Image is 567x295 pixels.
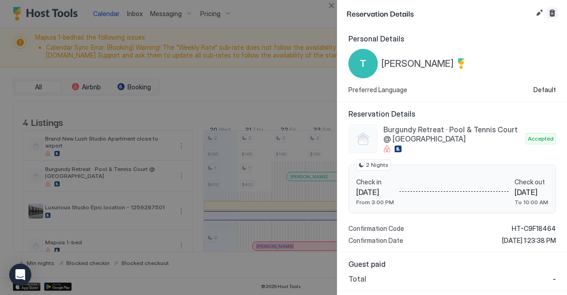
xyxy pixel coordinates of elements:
span: Check in [356,178,394,186]
span: [DATE] [356,188,394,197]
span: Guest paid [348,260,556,269]
span: Total [348,274,366,283]
span: Burgundy Retreat · Pool & Tennis Court @ [GEOGRAPHIC_DATA] [383,125,522,143]
span: Accepted [528,135,554,143]
button: Edit reservation [534,7,545,18]
span: Personal Details [348,34,556,43]
span: Confirmation Date [348,236,403,245]
span: [DATE] [515,188,548,197]
span: Default [533,86,556,94]
span: Reservation Details [347,7,532,19]
button: Cancel reservation [547,7,558,18]
span: Preferred Language [348,86,407,94]
span: 2 Nights [366,161,388,169]
span: Check out [515,178,548,186]
div: Open Intercom Messenger [9,264,31,286]
span: HT-C9F18464 [512,224,556,233]
span: T [360,57,366,71]
span: - [553,274,556,283]
span: Confirmation Code [348,224,404,233]
span: [PERSON_NAME] [382,58,454,70]
span: To 10:00 AM [515,199,548,206]
span: Reservation Details [348,109,556,118]
span: From 3:00 PM [356,199,394,206]
span: [DATE] 1:23:38 PM [502,236,556,245]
